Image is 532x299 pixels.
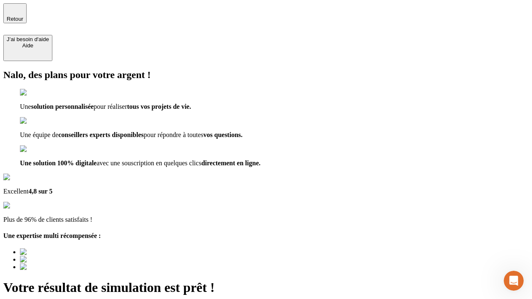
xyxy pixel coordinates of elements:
[7,42,49,49] div: Aide
[3,232,529,240] h4: Une expertise multi récompensée :
[20,131,58,138] span: Une équipe de
[58,131,143,138] span: conseillers experts disponibles
[20,263,97,271] img: Best savings advice award
[3,280,529,295] h1: Votre résultat de simulation est prêt !
[144,131,204,138] span: pour répondre à toutes
[3,69,529,81] h2: Nalo, des plans pour votre argent !
[20,248,97,256] img: Best savings advice award
[20,159,96,167] span: Une solution 100% digitale
[203,131,242,138] span: vos questions.
[7,36,49,42] div: J’ai besoin d'aide
[31,103,94,110] span: solution personnalisée
[94,103,127,110] span: pour réaliser
[504,271,524,291] iframe: Intercom live chat
[20,103,31,110] span: Une
[3,202,44,209] img: reviews stars
[201,159,260,167] span: directement en ligne.
[20,145,56,153] img: checkmark
[3,216,529,223] p: Plus de 96% de clients satisfaits !
[3,35,52,61] button: J’ai besoin d'aideAide
[3,174,52,181] img: Google Review
[96,159,201,167] span: avec une souscription en quelques clics
[20,256,97,263] img: Best savings advice award
[127,103,191,110] span: tous vos projets de vie.
[3,188,28,195] span: Excellent
[3,3,27,23] button: Retour
[28,188,52,195] span: 4,8 sur 5
[20,117,56,125] img: checkmark
[20,89,56,96] img: checkmark
[7,16,23,22] span: Retour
